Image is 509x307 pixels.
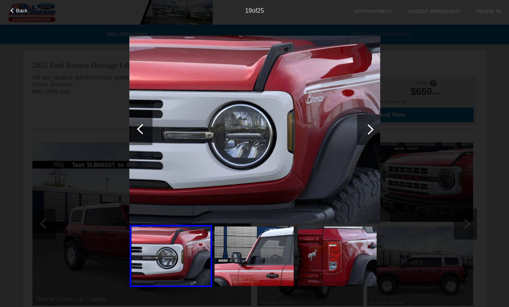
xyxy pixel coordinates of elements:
span: 25 [257,7,264,14]
a: Trade-In [475,8,501,14]
span: 19 [245,7,252,14]
img: 21.jpg [297,226,376,286]
img: 19.jpg [129,35,380,224]
a: Credit Approved [408,8,460,14]
img: 20.jpg [214,226,293,286]
span: Back [16,8,28,13]
a: Appointment [353,8,393,14]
